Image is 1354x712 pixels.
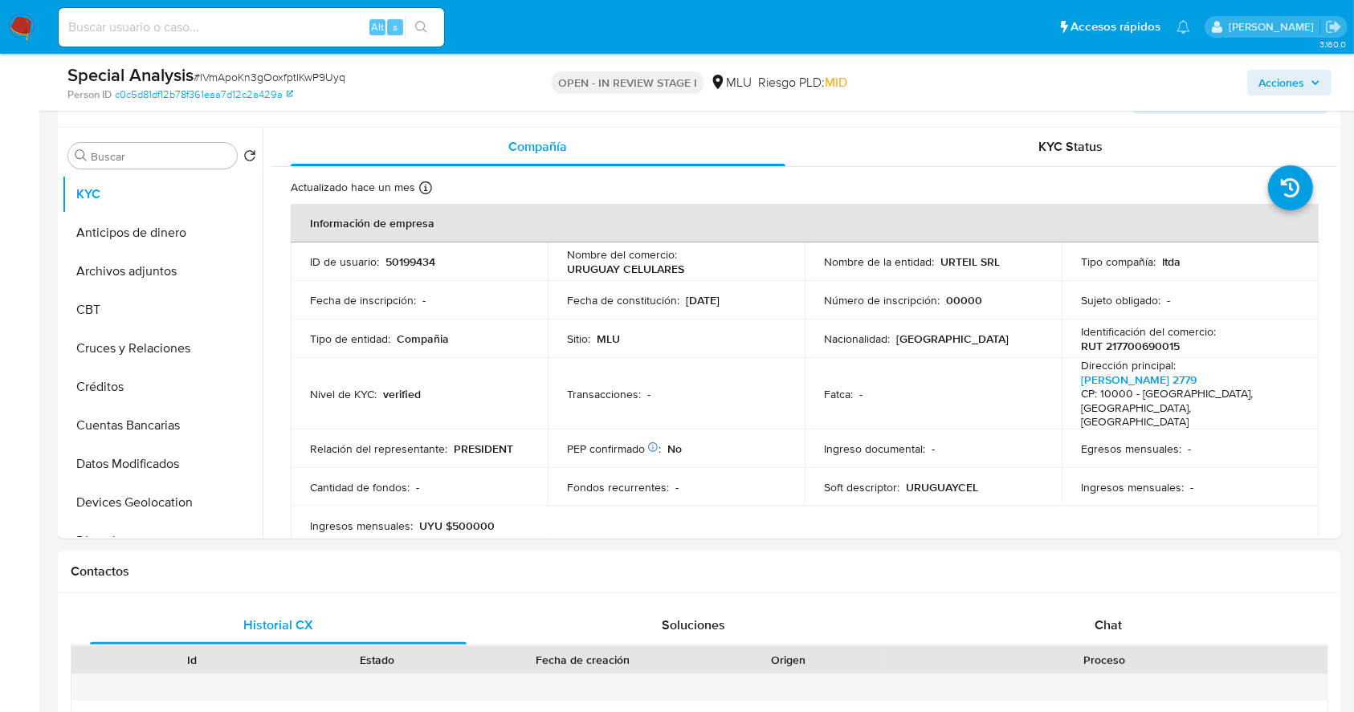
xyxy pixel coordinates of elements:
[405,16,438,39] button: search-icon
[115,87,293,102] a: c0c5d81df12b78f361eaa7d12c2a429a
[859,387,863,401] p: -
[892,652,1316,668] div: Proceso
[567,387,641,401] p: Transacciones :
[824,480,899,494] p: Soft descriptor :
[567,332,590,346] p: Sitio :
[1190,480,1193,494] p: -
[62,175,263,214] button: KYC
[75,149,88,162] button: Buscar
[310,480,410,494] p: Cantidad de fondos :
[567,247,677,262] p: Nombre del comercio :
[1081,387,1293,429] h4: CP: 10000 - [GEOGRAPHIC_DATA], [GEOGRAPHIC_DATA], [GEOGRAPHIC_DATA]
[567,480,669,494] p: Fondos recurrentes :
[1081,372,1197,388] a: [PERSON_NAME] 2779
[419,519,495,533] p: UYU $500000
[1177,20,1190,34] a: Notificaciones
[675,480,679,494] p: -
[1319,38,1346,51] span: 3.160.0
[946,293,982,307] p: 00000
[932,441,935,456] p: -
[597,332,620,346] p: MLU
[824,293,940,307] p: Número de inscripción :
[454,441,513,456] p: PRESIDENT
[296,652,459,668] div: Estado
[194,69,345,85] span: # lVmApoKn3gOoxfptIKwP9Uyq
[940,254,1000,269] p: URTEIL SRL
[59,17,444,38] input: Buscar usuario o caso...
[1258,70,1304,96] span: Acciones
[385,254,435,269] p: 50199434
[1081,254,1156,269] p: Tipo compañía :
[1081,293,1160,307] p: Sujeto obligado :
[567,441,661,456] p: PEP confirmado :
[1162,254,1181,269] p: ltda
[111,652,274,668] div: Id
[310,387,377,401] p: Nivel de KYC :
[1188,441,1191,456] p: -
[310,441,447,456] p: Relación del representante :
[62,483,263,522] button: Devices Geolocation
[1081,441,1181,456] p: Egresos mensuales :
[667,441,682,456] p: No
[67,62,194,87] b: Special Analysis
[662,616,725,634] span: Soluciones
[686,293,720,307] p: [DATE]
[62,329,263,368] button: Cruces y Relaciones
[62,522,263,560] button: Direcciones
[310,332,390,346] p: Tipo de entidad :
[422,293,426,307] p: -
[1081,480,1184,494] p: Ingresos mensuales :
[310,519,413,533] p: Ingresos mensuales :
[707,652,870,668] div: Origen
[243,616,313,634] span: Historial CX
[552,71,704,94] p: OPEN - IN REVIEW STAGE I
[824,254,934,269] p: Nombre de la entidad :
[62,406,263,445] button: Cuentas Bancarias
[1038,137,1103,156] span: KYC Status
[397,332,449,346] p: Compañia
[481,652,684,668] div: Fecha de creación
[1247,70,1332,96] button: Acciones
[1081,339,1180,353] p: RUT 217700690015
[62,214,263,252] button: Anticipos de dinero
[371,19,384,35] span: Alt
[896,332,1009,346] p: [GEOGRAPHIC_DATA]
[567,262,684,276] p: URUGUAY CELULARES
[1167,293,1170,307] p: -
[1081,358,1176,372] p: Dirección principal :
[62,368,263,406] button: Créditos
[508,137,567,156] span: Compañía
[1325,18,1342,35] a: Salir
[310,293,416,307] p: Fecha de inscripción :
[291,180,415,195] p: Actualizado hace un mes
[758,74,847,92] span: Riesgo PLD:
[67,87,112,102] b: Person ID
[71,563,1328,580] h1: Contactos
[1071,18,1160,35] span: Accesos rápidos
[647,387,650,401] p: -
[824,387,853,401] p: Fatca :
[1095,616,1122,634] span: Chat
[1081,324,1216,339] p: Identificación del comercio :
[62,445,263,483] button: Datos Modificados
[62,291,263,329] button: CBT
[1229,19,1319,35] p: ximena.felix@mercadolibre.com
[62,252,263,291] button: Archivos adjuntos
[824,332,890,346] p: Nacionalidad :
[243,149,256,167] button: Volver al orden por defecto
[383,387,421,401] p: verified
[91,149,230,164] input: Buscar
[291,204,1319,242] th: Información de empresa
[310,254,379,269] p: ID de usuario :
[567,293,679,307] p: Fecha de constitución :
[906,480,978,494] p: URUGUAYCEL
[825,73,847,92] span: MID
[710,74,752,92] div: MLU
[416,480,419,494] p: -
[824,441,925,456] p: Ingreso documental :
[393,19,398,35] span: s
